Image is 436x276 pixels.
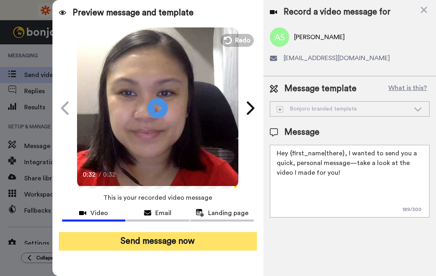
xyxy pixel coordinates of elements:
span: 0:32 [83,170,97,180]
span: Email [155,208,171,218]
span: / [98,170,101,180]
span: Video [90,208,108,218]
span: 0:32 [103,170,117,180]
img: demo-template.svg [277,106,283,113]
span: Landing page [208,208,248,218]
button: What is this? [386,83,430,95]
span: Message template [284,83,357,95]
button: Send message now [59,232,257,251]
textarea: Hey {first_name|there}, I wanted to send you a quick, personal message—take a look at the video I... [270,145,430,217]
span: This is your recorded video message [103,189,212,207]
span: Message [284,126,319,138]
div: Bonjoro branded template [277,105,410,113]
